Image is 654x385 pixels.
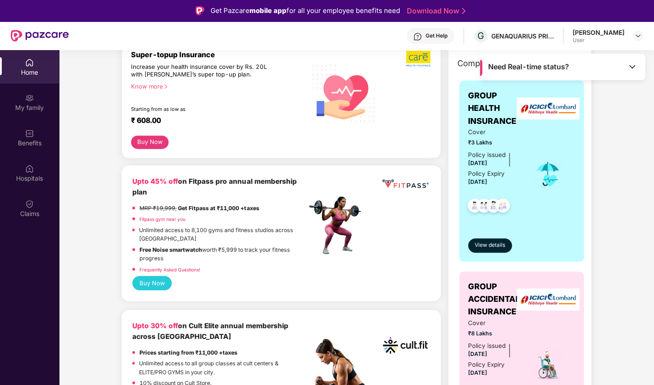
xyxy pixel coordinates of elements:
[468,169,505,178] div: Policy Expiry
[25,93,34,102] img: svg+xml;base64,PHN2ZyB3aWR0aD0iMjAiIGhlaWdodD0iMjAiIHZpZXdCb3g9IjAgMCAyMCAyMCIgZmlsbD0ibm9uZSIgeG...
[139,216,186,222] a: Fitpass gym near you
[380,321,430,370] img: cult.png
[11,30,69,42] img: New Pazcare Logo
[131,63,268,79] div: Increase your health insurance cover by Rs. 20L with [PERSON_NAME]’s super top-up plan.
[468,351,487,357] span: [DATE]
[488,62,569,72] span: Need Real-time status?
[132,322,178,330] b: Upto 30% off
[132,177,296,196] b: on Fitpass pro annual membership plan
[517,288,579,310] img: insurerLogo
[407,6,463,16] a: Download Now
[517,97,579,119] img: insurerLogo
[178,205,259,212] strong: Get Fitpass at ₹11,000 +taxes
[532,349,563,381] img: icon
[25,129,34,138] img: svg+xml;base64,PHN2ZyBpZD0iQmVuZWZpdHMiIHhtbG5zPSJodHRwOi8vd3d3LnczLm9yZy8yMDAwL3N2ZyIgd2lkdGg9Ij...
[464,196,485,218] img: svg+xml;base64,PHN2ZyB4bWxucz0iaHR0cDovL3d3dy53My5vcmcvMjAwMC9zdmciIHdpZHRoPSI0OC45NDMiIGhlaWdodD...
[457,57,528,70] span: Company benefits
[25,199,34,208] img: svg+xml;base64,PHN2ZyBpZD0iQ2xhaW0iIHhtbG5zPSJodHRwOi8vd3d3LnczLm9yZy8yMDAwL3N2ZyIgd2lkdGg9IjIwIi...
[139,359,306,377] p: Unlimited access to all group classes at cult centers & ELITE/PRO GYMS in your city.
[131,106,268,112] div: Starting from as low as
[468,127,521,137] span: Cover
[475,241,505,250] span: View details
[628,62,637,71] img: Toggle Icon
[492,196,514,218] img: svg+xml;base64,PHN2ZyB4bWxucz0iaHR0cDovL3d3dy53My5vcmcvMjAwMC9zdmciIHdpZHRoPSI0OC45NDMiIGhlaWdodD...
[468,89,521,127] span: GROUP HEALTH INSURANCE
[139,226,306,243] p: Unlimited access to 8,100 gyms and fitness studios across [GEOGRAPHIC_DATA]
[573,37,624,44] div: User
[132,276,171,290] button: Buy Now
[131,50,306,59] div: Super-topup Insurance
[132,322,288,341] b: on Cult Elite annual membership across [GEOGRAPHIC_DATA]
[163,84,168,89] span: right
[468,138,521,147] span: ₹3 Lakhs
[468,238,512,253] button: View details
[131,116,297,127] div: ₹ 608.00
[139,245,306,263] p: worth ₹5,999 to track your fitness progress
[25,164,34,173] img: svg+xml;base64,PHN2ZyBpZD0iSG9zcGl0YWxzIiB4bWxucz0iaHR0cDovL3d3dy53My5vcmcvMjAwMC9zdmciIHdpZHRoPS...
[634,32,641,39] img: svg+xml;base64,PHN2ZyBpZD0iRHJvcGRvd24tMzJ4MzIiIHhtbG5zPSJodHRwOi8vd3d3LnczLm9yZy8yMDAwL3N2ZyIgd2...
[468,369,487,376] span: [DATE]
[139,205,177,212] del: MRP ₹19,999,
[306,194,369,257] img: fpp.png
[468,341,506,351] div: Policy issued
[468,160,487,166] span: [DATE]
[413,32,422,41] img: svg+xml;base64,PHN2ZyBpZD0iSGVscC0zMngzMiIgeG1sbnM9Imh0dHA6Ly93d3cudzMub3JnLzIwMDAvc3ZnIiB3aWR0aD...
[468,318,521,328] span: Cover
[406,50,431,67] img: b5dec4f62d2307b9de63beb79f102df3.png
[139,349,237,356] strong: Prices starting from ₹11,000 +taxes
[468,329,521,338] span: ₹8 Lakhs
[473,196,495,218] img: svg+xml;base64,PHN2ZyB4bWxucz0iaHR0cDovL3d3dy53My5vcmcvMjAwMC9zdmciIHdpZHRoPSI0OC45MTUiIGhlaWdodD...
[195,6,204,15] img: Logo
[468,178,487,185] span: [DATE]
[306,55,381,131] img: svg+xml;base64,PHN2ZyB4bWxucz0iaHR0cDovL3d3dy53My5vcmcvMjAwMC9zdmciIHhtbG5zOnhsaW5rPSJodHRwOi8vd3...
[380,176,430,192] img: fppp.png
[462,6,465,16] img: Stroke
[139,246,202,253] strong: Free Noise smartwatch
[477,30,484,41] span: G
[132,177,178,186] b: Upto 45% off
[25,58,34,67] img: svg+xml;base64,PHN2ZyBpZD0iSG9tZSIgeG1sbnM9Imh0dHA6Ly93d3cudzMub3JnLzIwMDAvc3ZnIiB3aWR0aD0iMjAiIG...
[211,5,400,16] div: Get Pazcare for all your employee benefits need
[249,6,287,15] strong: mobile app
[482,196,504,218] img: svg+xml;base64,PHN2ZyB4bWxucz0iaHR0cDovL3d3dy53My5vcmcvMjAwMC9zdmciIHdpZHRoPSI0OC45NDMiIGhlaWdodD...
[573,28,624,37] div: [PERSON_NAME]
[139,267,200,272] a: Frequently Asked Questions!
[468,360,505,369] div: Policy Expiry
[131,83,301,89] div: Know more
[533,159,562,189] img: icon
[491,32,554,40] div: GENAQUARIUS PRIVATE LIMITED
[468,150,506,160] div: Policy issued
[131,135,168,149] button: Buy Now
[468,280,521,318] span: GROUP ACCIDENTAL INSURANCE
[426,32,447,39] div: Get Help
